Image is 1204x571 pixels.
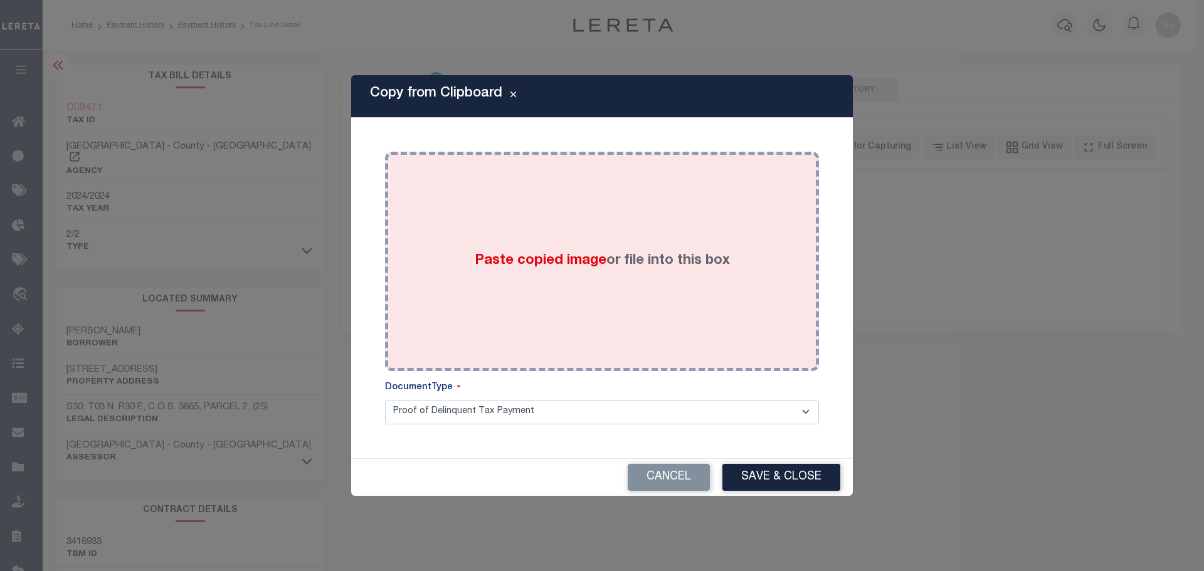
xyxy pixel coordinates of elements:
[475,251,730,271] label: or file into this box
[370,85,502,102] h5: Copy from Clipboard
[385,381,460,395] label: DocumentType
[475,254,606,268] span: Paste copied image
[502,89,524,104] button: Close
[628,464,710,491] button: Cancel
[722,464,840,491] button: Save & Close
